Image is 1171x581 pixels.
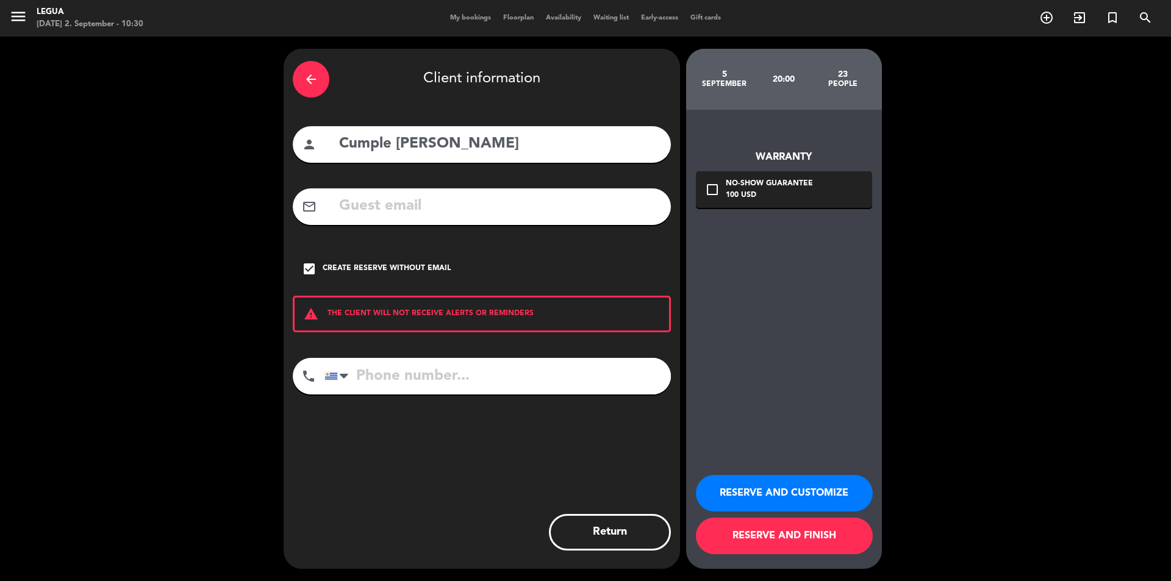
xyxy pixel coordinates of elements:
button: RESERVE AND CUSTOMIZE [696,475,873,511]
div: Warranty [696,149,872,165]
i: check_box_outline_blank [705,182,720,197]
div: THE CLIENT WILL NOT RECEIVE ALERTS OR REMINDERS [293,296,671,332]
span: Early-access [635,15,684,21]
button: menu [9,7,27,30]
i: mail_outline [302,199,317,214]
div: Uruguay: +598 [325,358,353,394]
div: Legua [37,6,143,18]
div: September [695,79,754,89]
input: Guest Name [338,132,662,157]
i: exit_to_app [1072,10,1087,25]
i: warning [295,307,328,321]
div: people [813,79,872,89]
button: RESERVE AND FINISH [696,518,873,554]
div: 20:00 [754,58,813,101]
div: Client information [293,58,671,101]
div: 100 USD [726,190,813,202]
div: 5 [695,70,754,79]
div: 23 [813,70,872,79]
input: Phone number... [324,358,671,394]
div: [DATE] 2. September - 10:30 [37,18,143,30]
i: menu [9,7,27,26]
i: search [1138,10,1153,25]
span: Floorplan [497,15,540,21]
span: Waiting list [587,15,635,21]
button: Return [549,514,671,551]
span: Availability [540,15,587,21]
span: My bookings [444,15,497,21]
i: arrow_back [304,72,318,87]
i: phone [301,369,316,383]
div: No-show guarantee [726,178,813,190]
i: check_box [302,262,317,276]
input: Guest email [338,194,662,219]
div: Create reserve without email [323,263,451,275]
span: Gift cards [684,15,727,21]
i: add_circle_outline [1039,10,1054,25]
i: person [302,137,317,152]
i: turned_in_not [1105,10,1120,25]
